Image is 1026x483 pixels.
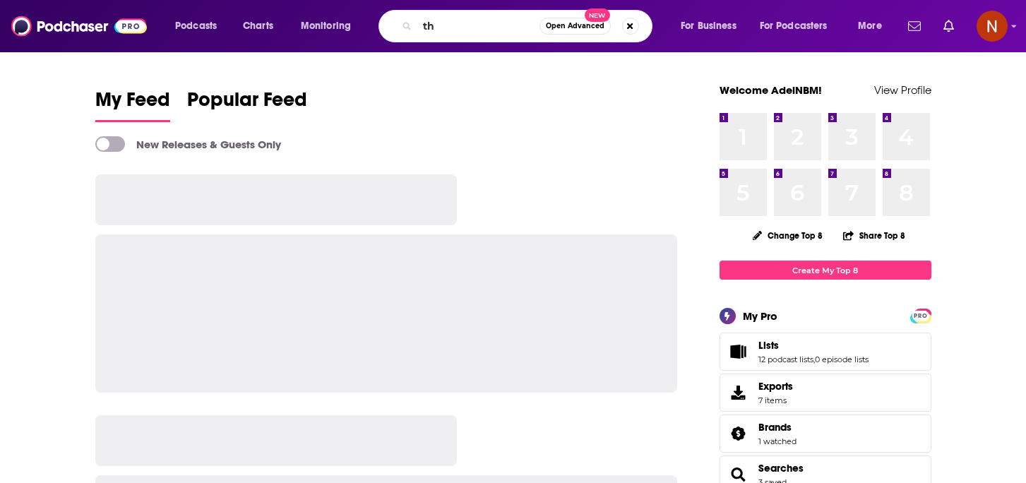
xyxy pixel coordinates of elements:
[585,8,610,22] span: New
[758,354,813,364] a: 12 podcast lists
[724,424,753,443] a: Brands
[720,415,931,453] span: Brands
[758,421,792,434] span: Brands
[874,83,931,97] a: View Profile
[392,10,666,42] div: Search podcasts, credits, & more...
[758,395,793,405] span: 7 items
[175,16,217,36] span: Podcasts
[758,339,869,352] a: Lists
[758,462,804,475] a: Searches
[751,15,848,37] button: open menu
[743,309,777,323] div: My Pro
[912,310,929,321] a: PRO
[187,88,307,122] a: Popular Feed
[95,88,170,120] span: My Feed
[301,16,351,36] span: Monitoring
[758,339,779,352] span: Lists
[977,11,1008,42] span: Logged in as AdelNBM
[912,311,929,321] span: PRO
[977,11,1008,42] button: Show profile menu
[720,374,931,412] a: Exports
[744,227,832,244] button: Change Top 8
[858,16,882,36] span: More
[671,15,754,37] button: open menu
[758,421,797,434] a: Brands
[95,88,170,122] a: My Feed
[815,354,869,364] a: 0 episode lists
[11,13,147,40] img: Podchaser - Follow, Share and Rate Podcasts
[720,261,931,280] a: Create My Top 8
[848,15,900,37] button: open menu
[165,15,235,37] button: open menu
[234,15,282,37] a: Charts
[724,383,753,402] span: Exports
[417,15,539,37] input: Search podcasts, credits, & more...
[720,333,931,371] span: Lists
[95,136,281,152] a: New Releases & Guests Only
[720,83,822,97] a: Welcome AdelNBM!
[938,14,960,38] a: Show notifications dropdown
[291,15,369,37] button: open menu
[681,16,736,36] span: For Business
[724,342,753,362] a: Lists
[902,14,926,38] a: Show notifications dropdown
[758,436,797,446] a: 1 watched
[243,16,273,36] span: Charts
[813,354,815,364] span: ,
[758,380,793,393] span: Exports
[546,23,604,30] span: Open Advanced
[842,222,906,249] button: Share Top 8
[977,11,1008,42] img: User Profile
[760,16,828,36] span: For Podcasters
[187,88,307,120] span: Popular Feed
[539,18,611,35] button: Open AdvancedNew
